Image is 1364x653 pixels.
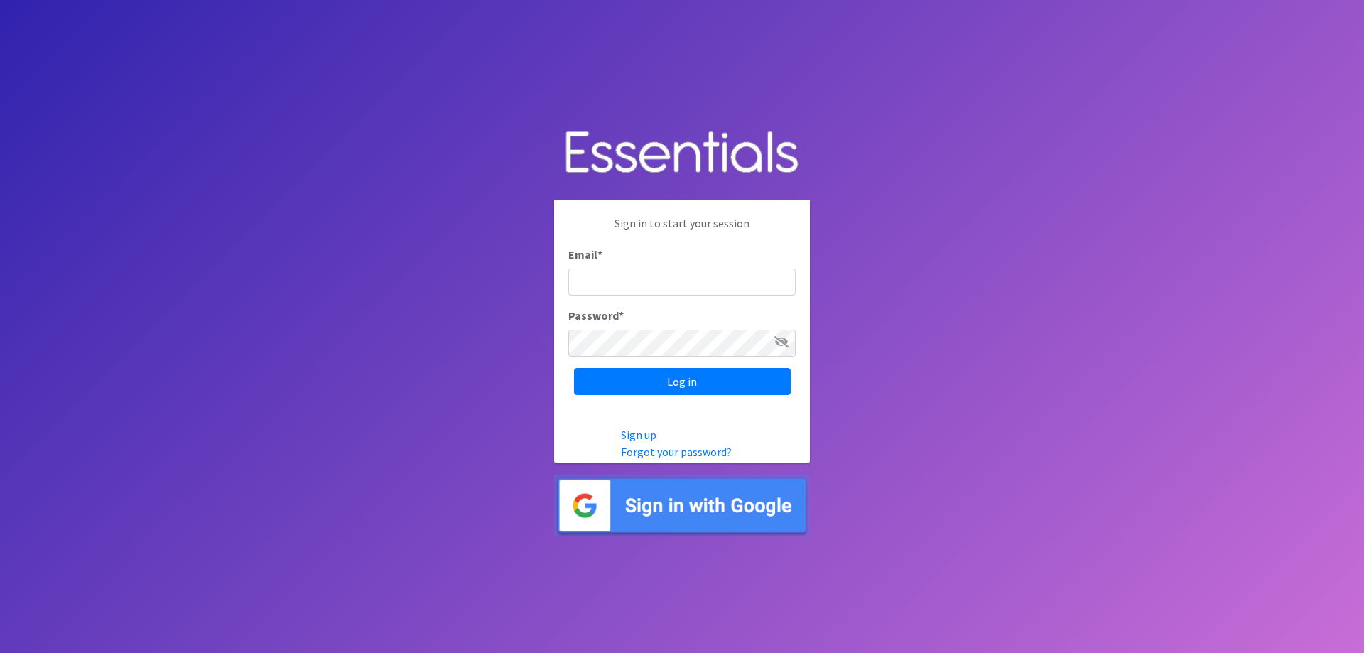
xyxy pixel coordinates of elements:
[621,428,656,442] a: Sign up
[597,247,602,261] abbr: required
[554,475,810,536] img: Sign in with Google
[619,308,624,323] abbr: required
[568,215,796,246] p: Sign in to start your session
[621,445,732,459] a: Forgot your password?
[554,117,810,190] img: Human Essentials
[568,246,602,263] label: Email
[568,307,624,324] label: Password
[574,368,791,395] input: Log in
